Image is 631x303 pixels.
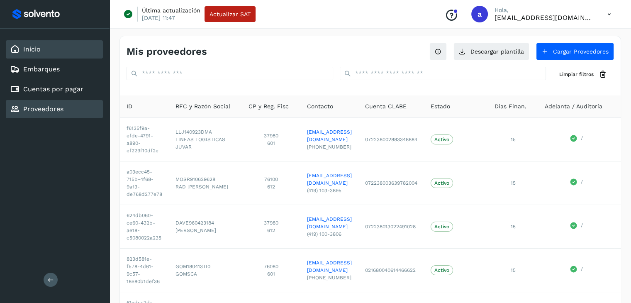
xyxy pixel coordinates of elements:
[545,134,607,144] div: /
[511,137,516,142] span: 15
[23,65,60,73] a: Embarques
[6,100,103,118] div: Proveedores
[142,14,175,22] p: [DATE] 11:47
[23,45,41,53] a: Inicio
[559,71,594,78] span: Limpiar filtros
[120,205,169,248] td: 624db060-ce60-432b-ae18-c5080022a235
[249,132,294,139] span: 37980
[365,102,407,111] span: Cuenta CLABE
[175,270,235,278] span: GOMSCA
[511,180,516,186] span: 15
[175,136,235,151] span: LINEAS LOGISTICAS JUVAR
[249,183,294,191] span: 612
[434,267,449,273] p: Activo
[307,274,352,281] span: [PHONE_NUMBER]
[120,117,169,161] td: f6135f9a-efde-4791-a890-ef229f10df2e
[23,85,83,93] a: Cuentas por pagar
[175,227,235,234] span: [PERSON_NAME]
[307,187,352,194] span: (419) 103-3895
[307,230,352,238] span: (419) 100-3806
[175,176,235,183] span: MOSR910629628
[6,40,103,59] div: Inicio
[511,267,516,273] span: 15
[511,224,516,230] span: 15
[307,215,352,230] a: [EMAIL_ADDRESS][DOMAIN_NAME]
[120,248,169,292] td: 823d581e-f578-4d61-9c57-18e80b1def36
[358,205,424,248] td: 072238013022491028
[205,6,256,22] button: Actualizar SAT
[142,7,200,14] p: Última actualización
[175,102,230,111] span: RFC y Razón Social
[358,248,424,292] td: 021680040614466622
[23,105,63,113] a: Proveedores
[495,102,526,111] span: Días Finan.
[358,161,424,205] td: 072238003639782004
[545,102,602,111] span: Adelanta / Auditoría
[307,172,352,187] a: [EMAIL_ADDRESS][DOMAIN_NAME]
[434,224,449,230] p: Activo
[249,176,294,183] span: 76100
[249,219,294,227] span: 37980
[6,60,103,78] div: Embarques
[249,139,294,147] span: 601
[249,227,294,234] span: 612
[434,180,449,186] p: Activo
[434,137,449,142] p: Activo
[127,102,132,111] span: ID
[553,67,614,82] button: Limpiar filtros
[307,259,352,274] a: [EMAIL_ADDRESS][DOMAIN_NAME]
[307,143,352,151] span: [PHONE_NUMBER]
[249,102,289,111] span: CP y Reg. Fisc
[249,270,294,278] span: 601
[545,178,607,188] div: /
[307,102,333,111] span: Contacto
[175,219,235,227] span: DAVE960423184
[358,117,424,161] td: 072238002883348884
[495,14,594,22] p: admon@corporativocimms.com
[127,46,207,58] h4: Mis proveedores
[175,128,235,136] span: LLJ140923DMA
[453,43,529,60] button: Descargar plantilla
[210,11,251,17] span: Actualizar SAT
[536,43,614,60] button: Cargar Proveedores
[545,222,607,232] div: /
[120,161,169,205] td: a03ecc45-715b-4f68-9af3-de768d277e78
[175,263,235,270] span: GOM180413TI0
[431,102,450,111] span: Estado
[545,265,607,275] div: /
[175,183,235,191] span: RAD [PERSON_NAME]
[495,7,594,14] p: Hola,
[307,128,352,143] a: [EMAIL_ADDRESS][DOMAIN_NAME]
[249,263,294,270] span: 76080
[6,80,103,98] div: Cuentas por pagar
